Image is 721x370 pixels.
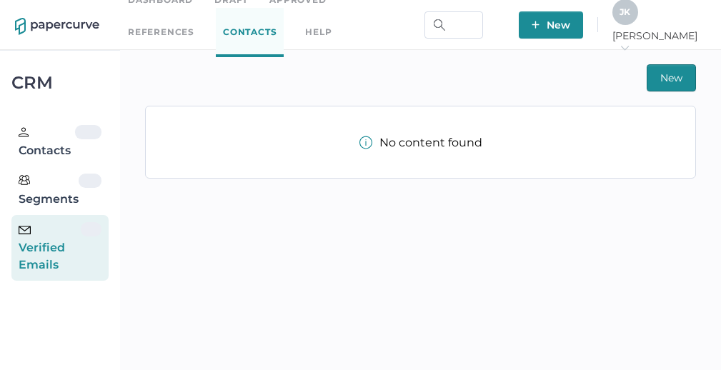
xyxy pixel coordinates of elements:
[434,19,445,31] img: search.bf03fe8b.svg
[620,6,630,17] span: J K
[19,222,81,274] div: Verified Emails
[19,174,30,186] img: segments.b9481e3d.svg
[15,18,99,35] img: papercurve-logo-colour.7244d18c.svg
[647,64,696,91] button: New
[532,11,570,39] span: New
[660,65,682,91] span: New
[359,136,482,149] div: No content found
[532,21,539,29] img: plus-white.e19ec114.svg
[11,76,109,89] div: CRM
[19,125,75,159] div: Contacts
[128,24,194,40] a: References
[216,8,284,57] a: Contacts
[612,29,706,55] span: [PERSON_NAME]
[305,24,332,40] div: help
[519,11,583,39] button: New
[19,127,29,137] img: person.20a629c4.svg
[359,136,372,149] img: info-tooltip-active.a952ecf1.svg
[424,11,483,39] input: Search Workspace
[19,226,31,234] img: email-icon-black.c777dcea.svg
[19,174,79,208] div: Segments
[620,43,630,53] i: arrow_right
